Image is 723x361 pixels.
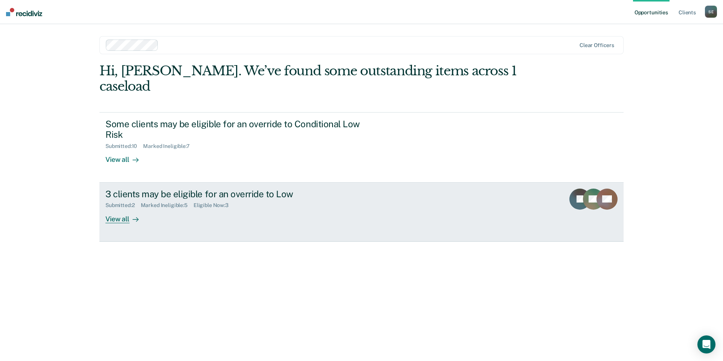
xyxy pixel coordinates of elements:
[105,143,143,149] div: Submitted : 10
[143,143,195,149] div: Marked Ineligible : 7
[105,202,141,209] div: Submitted : 2
[697,335,715,353] div: Open Intercom Messenger
[580,42,614,49] div: Clear officers
[105,189,370,200] div: 3 clients may be eligible for an override to Low
[105,209,148,223] div: View all
[141,202,194,209] div: Marked Ineligible : 5
[105,119,370,140] div: Some clients may be eligible for an override to Conditional Low Risk
[99,112,624,183] a: Some clients may be eligible for an override to Conditional Low RiskSubmitted:10Marked Ineligible...
[705,6,717,18] div: S E
[105,149,148,164] div: View all
[194,202,235,209] div: Eligible Now : 3
[99,183,624,242] a: 3 clients may be eligible for an override to LowSubmitted:2Marked Ineligible:5Eligible Now:3View all
[705,6,717,18] button: SE
[6,8,42,16] img: Recidiviz
[99,63,519,94] div: Hi, [PERSON_NAME]. We’ve found some outstanding items across 1 caseload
